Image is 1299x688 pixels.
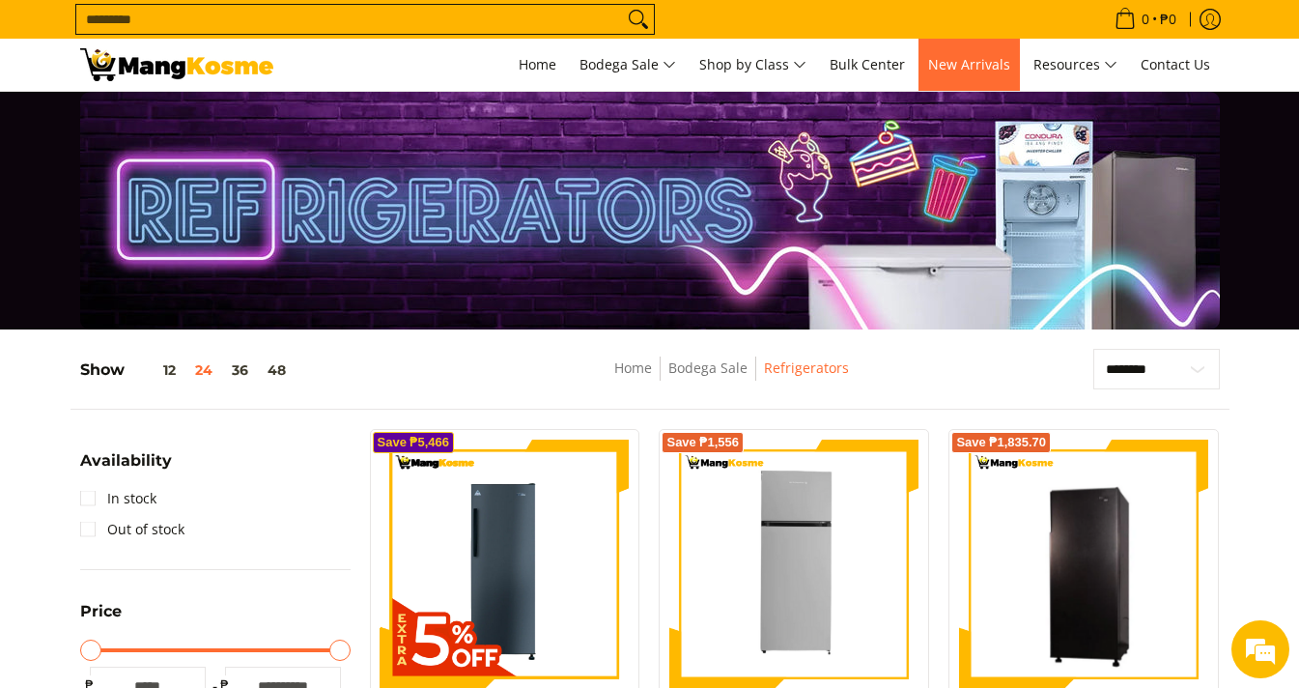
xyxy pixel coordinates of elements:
span: New Arrivals [928,55,1010,73]
textarea: Type your message and hit 'Enter' [10,472,368,539]
button: 24 [185,362,222,378]
a: New Arrivals [918,39,1020,91]
span: Availability [80,453,172,469]
span: Bulk Center [830,55,905,73]
a: Refrigerators [764,358,849,377]
a: Shop by Class [690,39,816,91]
a: Out of stock [80,514,184,545]
summary: Open [80,453,172,483]
nav: Main Menu [293,39,1220,91]
a: In stock [80,483,156,514]
button: 48 [258,362,296,378]
span: We're online! [112,215,267,411]
a: Contact Us [1131,39,1220,91]
summary: Open [80,604,122,634]
a: Resources [1024,39,1127,91]
span: Resources [1033,53,1117,77]
img: Condura 7.3 Cu. Ft. Single Door - Direct Cool Inverter Refrigerator, CSD700SAi (Class A) [959,443,1208,686]
img: Bodega Sale Refrigerator l Mang Kosme: Home Appliances Warehouse Sale [80,48,273,81]
a: Bodega Sale [570,39,686,91]
span: Contact Us [1141,55,1210,73]
span: Price [80,604,122,619]
span: Home [519,55,556,73]
div: Chat with us now [100,108,325,133]
a: Bulk Center [820,39,915,91]
span: Save ₱5,466 [378,437,450,448]
button: Search [623,5,654,34]
a: Bodega Sale [668,358,748,377]
nav: Breadcrumbs [479,357,985,400]
span: Save ₱1,556 [666,437,739,448]
a: Home [614,358,652,377]
span: Save ₱1,835.70 [956,437,1046,448]
a: Home [509,39,566,91]
button: 12 [125,362,185,378]
span: Bodega Sale [579,53,676,77]
button: 36 [222,362,258,378]
h5: Show [80,360,296,380]
div: Minimize live chat window [317,10,363,56]
span: 0 [1139,13,1152,26]
span: • [1109,9,1182,30]
span: Shop by Class [699,53,806,77]
span: ₱0 [1157,13,1179,26]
